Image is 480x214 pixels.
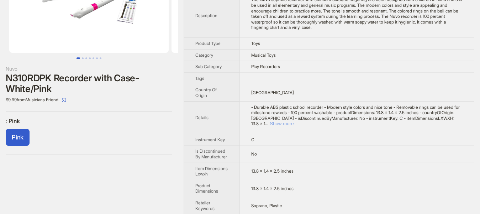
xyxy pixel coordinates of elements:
button: Expand [270,121,294,126]
span: Tags [195,76,204,81]
span: Retailer Keywords [195,200,215,211]
span: Product Type [195,41,221,46]
button: Go to slide 3 [85,57,87,59]
button: Go to slide 2 [82,57,84,59]
span: No [251,151,257,157]
span: Pink [9,117,20,124]
span: C [251,137,254,142]
span: Soprano, Plastic [251,203,282,208]
span: Details [195,115,209,120]
span: 13.8 x 1.4 x 2.5 inches [251,186,294,191]
div: N310RDPK Recorder with Case-White/Pink [6,73,172,94]
span: 13.8 x 1.4 x 2.5 inches [251,168,294,174]
span: select [62,98,66,102]
label: available [6,129,30,146]
span: Category [195,52,213,58]
span: Pink [12,134,23,141]
span: ... [265,121,268,126]
div: $9.99 from Musicians Friend [6,94,172,106]
button: Go to slide 6 [96,57,98,59]
span: Is Discontinued By Manufacturer [195,148,227,159]
button: Go to slide 7 [100,57,101,59]
span: Item Dimensions Lxwxh [195,166,228,177]
span: Play Recorders [251,64,280,69]
span: : [6,117,9,124]
button: Go to slide 1 [77,57,80,59]
div: - Durable ABS plastic school recorder - Modern style colors and nice tone - Removable rings can b... [251,105,463,127]
div: Nuvo [6,65,172,73]
span: Sub Category [195,64,222,69]
span: Musical Toys [251,52,276,58]
span: Country Of Origin [195,87,217,98]
span: Description [195,13,217,18]
span: Product Dimensions [195,183,218,194]
span: - Durable ABS plastic school recorder - Modern style colors and nice tone - Removable rings can b... [251,105,460,127]
span: Toys [251,41,260,46]
button: Go to slide 5 [93,57,94,59]
button: Go to slide 4 [89,57,91,59]
span: [GEOGRAPHIC_DATA] [251,90,294,95]
span: Instrument Key [195,137,225,142]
